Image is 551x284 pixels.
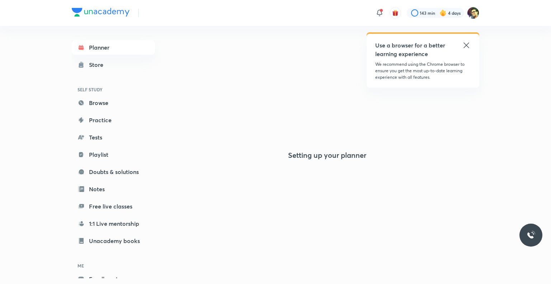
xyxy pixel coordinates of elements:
a: Planner [72,40,155,55]
a: Notes [72,182,155,196]
a: Doubts & solutions [72,165,155,179]
img: avatar [392,10,399,16]
img: ttu [527,231,535,239]
h5: Use a browser for a better learning experience [375,41,447,58]
h6: SELF STUDY [72,83,155,96]
img: Mukesh Kumar Shahi [467,7,479,19]
h6: ME [72,260,155,272]
a: Practice [72,113,155,127]
a: Browse [72,96,155,110]
button: avatar [390,7,401,19]
a: Unacademy books [72,234,155,248]
a: Store [72,58,155,72]
a: 1:1 Live mentorship [72,216,155,231]
h4: Setting up your planner [288,151,366,160]
p: We recommend using the Chrome browser to ensure you get the most up-to-date learning experience w... [375,61,471,81]
img: streak [439,9,447,17]
div: Store [89,60,108,69]
a: Free live classes [72,199,155,214]
a: Playlist [72,147,155,162]
a: Company Logo [72,8,129,18]
img: Company Logo [72,8,129,17]
a: Tests [72,130,155,145]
